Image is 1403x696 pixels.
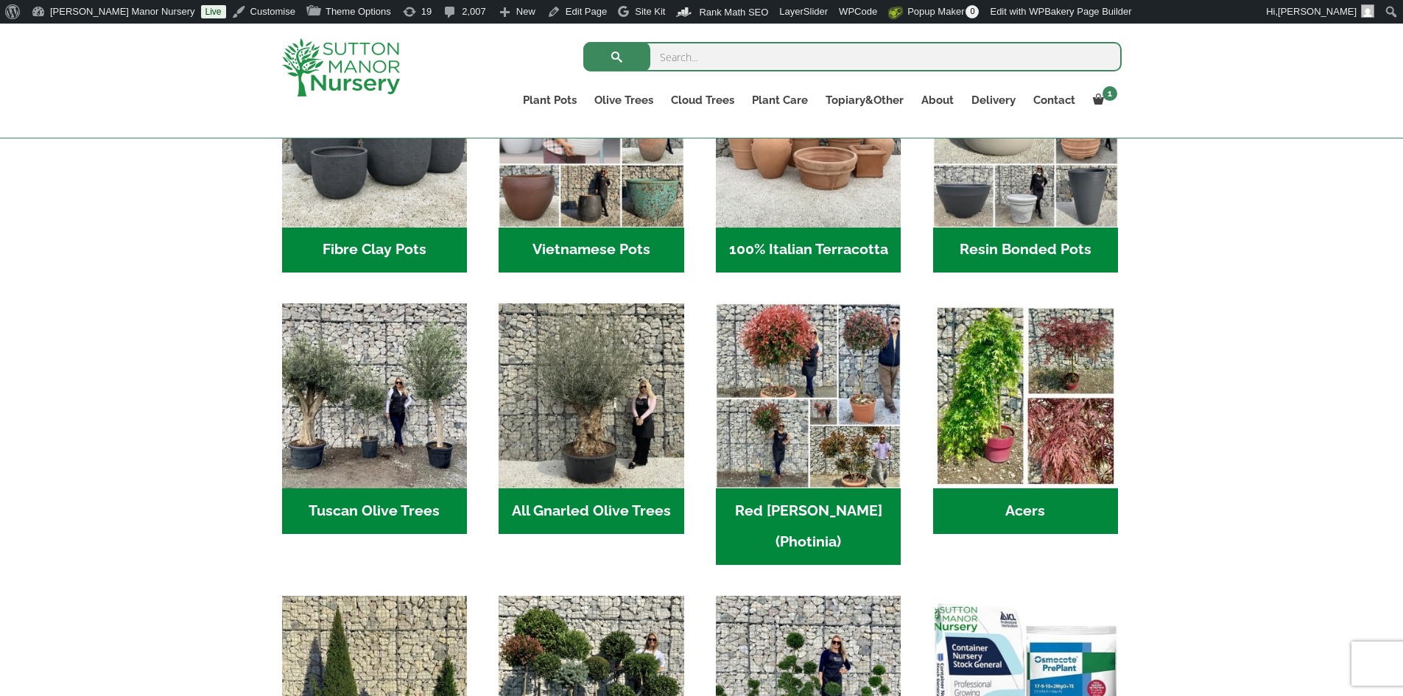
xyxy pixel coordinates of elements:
[583,42,1122,71] input: Search...
[586,90,662,110] a: Olive Trees
[963,90,1024,110] a: Delivery
[282,228,467,273] h2: Fibre Clay Pots
[1103,86,1117,101] span: 1
[282,38,400,96] img: logo
[933,228,1118,273] h2: Resin Bonded Pots
[282,488,467,534] h2: Tuscan Olive Trees
[499,42,683,273] a: Visit product category Vietnamese Pots
[635,6,665,17] span: Site Kit
[913,90,963,110] a: About
[743,90,817,110] a: Plant Care
[817,90,913,110] a: Topiary&Other
[716,303,901,565] a: Visit product category Red Robin (Photinia)
[933,488,1118,534] h2: Acers
[662,90,743,110] a: Cloud Trees
[499,303,683,488] img: Home - 5833C5B7 31D0 4C3A 8E42 DB494A1738DB
[1084,90,1122,110] a: 1
[282,303,467,534] a: Visit product category Tuscan Olive Trees
[716,488,901,565] h2: Red [PERSON_NAME] (Photinia)
[716,228,901,273] h2: 100% Italian Terracotta
[499,303,683,534] a: Visit product category All Gnarled Olive Trees
[716,303,901,488] img: Home - F5A23A45 75B5 4929 8FB2 454246946332
[499,488,683,534] h2: All Gnarled Olive Trees
[1278,6,1357,17] span: [PERSON_NAME]
[201,5,226,18] a: Live
[716,42,901,273] a: Visit product category 100% Italian Terracotta
[514,90,586,110] a: Plant Pots
[933,42,1118,273] a: Visit product category Resin Bonded Pots
[282,42,467,273] a: Visit product category Fibre Clay Pots
[933,303,1118,488] img: Home - Untitled Project 4
[699,7,768,18] span: Rank Math SEO
[933,303,1118,534] a: Visit product category Acers
[966,5,979,18] span: 0
[282,303,467,488] img: Home - 7716AD77 15EA 4607 B135 B37375859F10
[1024,90,1084,110] a: Contact
[499,228,683,273] h2: Vietnamese Pots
